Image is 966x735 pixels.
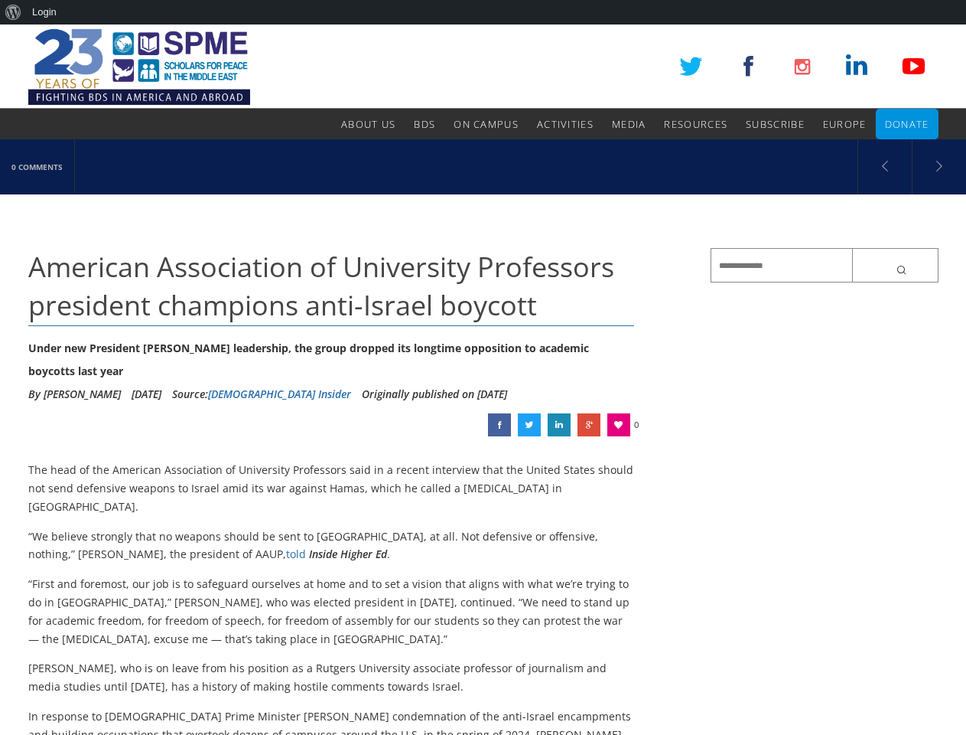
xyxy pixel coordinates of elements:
[612,117,646,131] span: Media
[885,117,929,131] span: Donate
[309,547,387,561] em: Inside Higher Ed
[488,413,511,436] a: American Association of University Professors president champions anti-Israel boycott
[537,109,594,139] a: Activities
[28,461,635,515] p: The head of the American Association of University Professors said in a recent interview that the...
[172,383,351,406] div: Source:
[823,117,867,131] span: Europe
[664,117,727,131] span: Resources
[132,383,161,406] li: [DATE]
[341,117,395,131] span: About Us
[823,109,867,139] a: Europe
[612,109,646,139] a: Media
[577,413,600,436] a: American Association of University Professors president champions anti-Israel boycott
[28,383,121,406] li: By [PERSON_NAME]
[28,337,635,383] div: Under new President [PERSON_NAME] leadership, the group dropped its longtime opposition to academ...
[518,413,541,436] a: American Association of University Professors president champions anti-Israel boycott
[28,528,635,564] p: “We believe strongly that no weapons should be sent to [GEOGRAPHIC_DATA], at all. Not defensive o...
[362,383,507,406] li: Originally published on [DATE]
[746,109,805,139] a: Subscribe
[634,413,639,436] span: 0
[537,117,594,131] span: Activities
[208,387,351,401] a: [DEMOGRAPHIC_DATA] Insider
[28,248,614,324] span: American Association of University Professors president champions anti-Israel boycott
[28,24,250,109] img: SPME
[548,413,571,436] a: American Association of University Professors president champions anti-Israel boycott
[28,575,635,648] p: “First and foremost, our job is to safeguard ourselves at home and to set a vision that aligns wi...
[454,109,519,139] a: On Campus
[746,117,805,131] span: Subscribe
[414,117,435,131] span: BDS
[28,659,635,696] p: [PERSON_NAME], who is on leave from his position as a Rutgers University associate professor of j...
[414,109,435,139] a: BDS
[341,109,395,139] a: About Us
[286,547,306,561] a: told
[454,117,519,131] span: On Campus
[885,109,929,139] a: Donate
[664,109,727,139] a: Resources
